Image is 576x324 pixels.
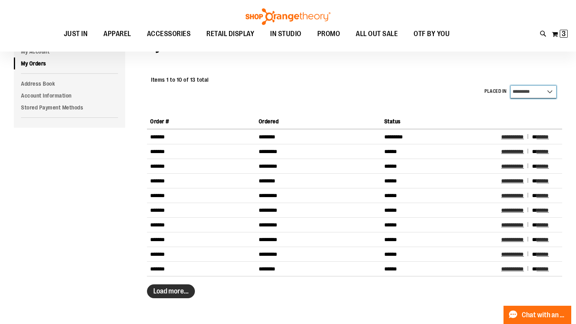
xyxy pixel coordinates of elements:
button: Chat with an Expert [504,306,572,324]
span: ACCESSORIES [147,25,191,43]
label: Placed in [484,88,507,95]
span: APPAREL [103,25,131,43]
a: Address Book [14,78,125,90]
th: Ordered [256,114,381,129]
th: Status [381,114,498,129]
span: OTF BY YOU [414,25,450,43]
span: Chat with an Expert [522,311,566,319]
th: Order # [147,114,255,129]
span: 3 [562,30,566,38]
span: ALL OUT SALE [356,25,398,43]
a: Account Information [14,90,125,102]
a: My Orders [14,58,125,69]
a: My Account [14,46,125,58]
span: PROMO [317,25,340,43]
span: Load more... [153,287,189,295]
img: Shop Orangetheory [244,8,332,25]
a: Stored Payment Methods [14,102,125,113]
span: JUST IN [64,25,88,43]
button: Load more... [147,284,195,298]
span: IN STUDIO [270,25,301,43]
span: RETAIL DISPLAY [206,25,254,43]
span: Items 1 to 10 of 13 total [151,77,209,83]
